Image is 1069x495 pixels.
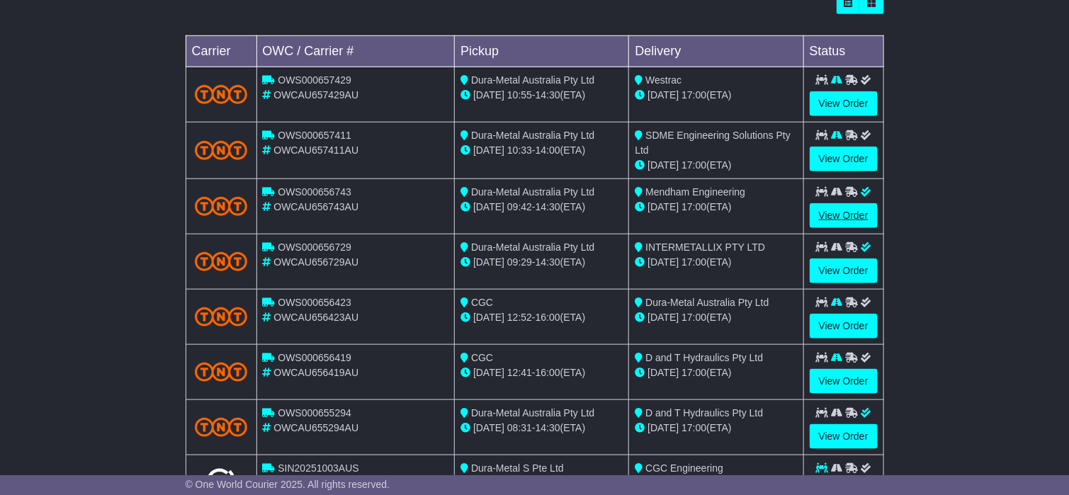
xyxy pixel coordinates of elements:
[810,147,878,171] a: View Order
[803,36,883,67] td: Status
[681,159,706,171] span: 17:00
[507,422,532,433] span: 08:31
[460,88,623,103] div: - (ETA)
[536,312,560,323] span: 16:00
[460,255,623,270] div: - (ETA)
[810,314,878,338] a: View Order
[536,89,560,101] span: 14:30
[635,200,797,215] div: (ETA)
[629,36,803,67] td: Delivery
[635,88,797,103] div: (ETA)
[473,312,504,323] span: [DATE]
[195,418,248,437] img: TNT_Domestic.png
[278,74,351,86] span: OWS000657429
[681,312,706,323] span: 17:00
[536,422,560,433] span: 14:30
[256,36,455,67] td: OWC / Carrier #
[645,407,763,419] span: D and T Hydraulics Pty Ltd
[273,422,358,433] span: OWCAU655294AU
[278,352,351,363] span: OWS000656419
[810,424,878,449] a: View Order
[460,365,623,380] div: - (ETA)
[473,422,504,433] span: [DATE]
[273,201,358,212] span: OWCAU656743AU
[507,312,532,323] span: 12:52
[681,201,706,212] span: 17:00
[460,310,623,325] div: - (ETA)
[273,89,358,101] span: OWCAU657429AU
[195,85,248,104] img: TNT_Domestic.png
[507,367,532,378] span: 12:41
[471,186,594,198] span: Dura-Metal Australia Pty Ltd
[647,159,679,171] span: [DATE]
[810,258,878,283] a: View Order
[195,141,248,160] img: TNT_Domestic.png
[810,91,878,116] a: View Order
[645,186,745,198] span: Mendham Engineering
[471,352,493,363] span: CGC
[536,144,560,156] span: 14:00
[645,297,769,308] span: Dura-Metal Australia Pty Ltd
[471,462,564,474] span: Dura-Metal S Pte Ltd
[536,256,560,268] span: 14:30
[460,421,623,436] div: - (ETA)
[507,144,532,156] span: 10:33
[278,130,351,141] span: OWS000657411
[647,422,679,433] span: [DATE]
[473,144,504,156] span: [DATE]
[273,367,358,378] span: OWCAU656419AU
[273,312,358,323] span: OWCAU656423AU
[195,197,248,216] img: TNT_Domestic.png
[278,462,358,474] span: SIN20251003AUS
[536,201,560,212] span: 14:30
[195,363,248,382] img: TNT_Domestic.png
[507,256,532,268] span: 09:29
[507,89,532,101] span: 10:55
[647,256,679,268] span: [DATE]
[186,479,390,490] span: © One World Courier 2025. All rights reserved.
[635,158,797,173] div: (ETA)
[645,462,723,474] span: CGC Engineering
[681,256,706,268] span: 17:00
[473,256,504,268] span: [DATE]
[455,36,629,67] td: Pickup
[473,201,504,212] span: [DATE]
[471,407,594,419] span: Dura-Metal Australia Pty Ltd
[471,130,594,141] span: Dura-Metal Australia Pty Ltd
[536,367,560,378] span: 16:00
[471,74,594,86] span: Dura-Metal Australia Pty Ltd
[195,252,248,271] img: TNT_Domestic.png
[647,201,679,212] span: [DATE]
[635,130,791,156] span: SDME Engineering Solutions Pty Ltd
[645,352,763,363] span: D and T Hydraulics Pty Ltd
[473,89,504,101] span: [DATE]
[471,241,594,253] span: Dura-Metal Australia Pty Ltd
[681,89,706,101] span: 17:00
[810,369,878,394] a: View Order
[681,422,706,433] span: 17:00
[810,203,878,228] a: View Order
[645,74,681,86] span: Westrac
[647,367,679,378] span: [DATE]
[645,241,765,253] span: INTERMETALLIX PTY LTD
[635,365,797,380] div: (ETA)
[471,297,493,308] span: CGC
[273,144,358,156] span: OWCAU657411AU
[647,312,679,323] span: [DATE]
[278,241,351,253] span: OWS000656729
[635,421,797,436] div: (ETA)
[647,89,679,101] span: [DATE]
[460,143,623,158] div: - (ETA)
[473,367,504,378] span: [DATE]
[507,201,532,212] span: 09:42
[273,256,358,268] span: OWCAU656729AU
[195,307,248,326] img: TNT_Domestic.png
[681,367,706,378] span: 17:00
[278,186,351,198] span: OWS000656743
[186,36,256,67] td: Carrier
[278,297,351,308] span: OWS000656423
[635,255,797,270] div: (ETA)
[278,407,351,419] span: OWS000655294
[460,200,623,215] div: - (ETA)
[635,310,797,325] div: (ETA)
